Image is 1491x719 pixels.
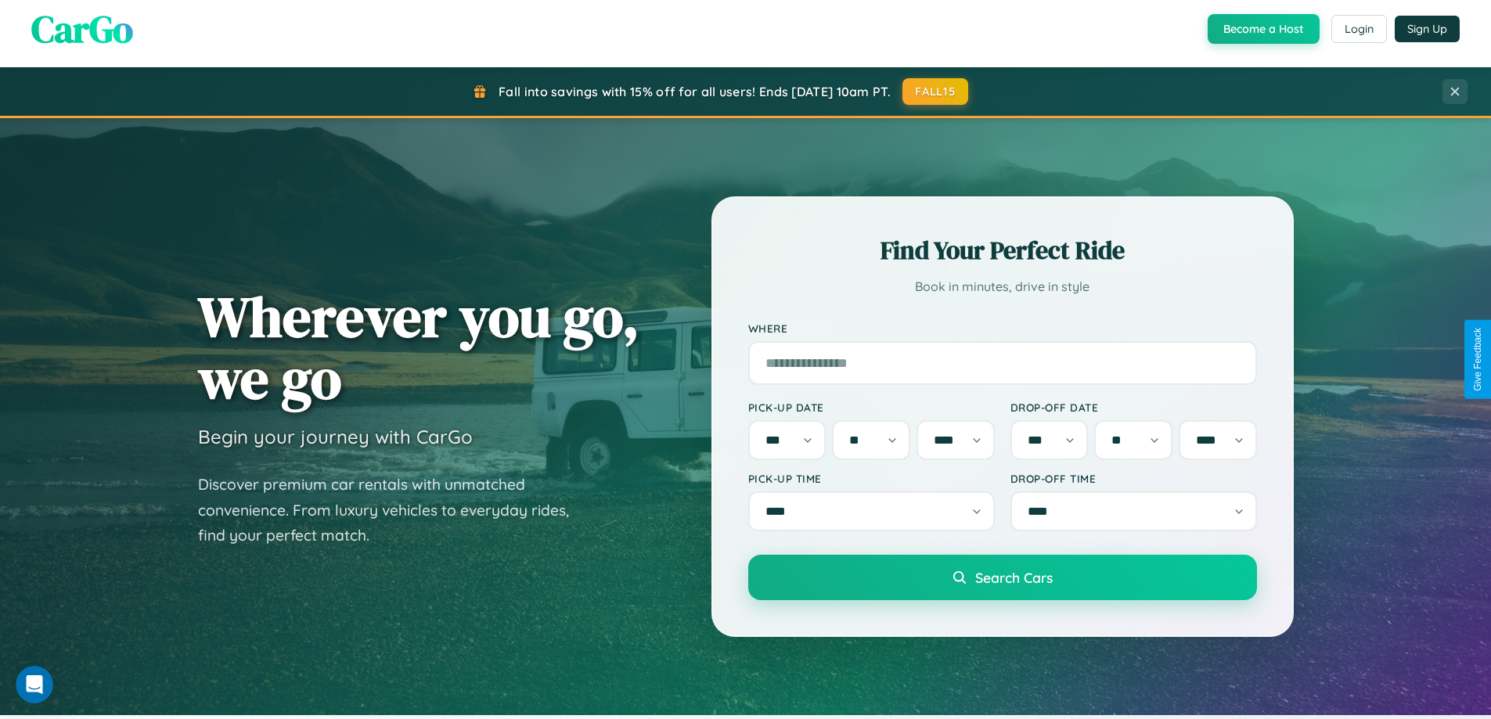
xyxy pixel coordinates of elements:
label: Pick-up Time [748,472,995,485]
p: Book in minutes, drive in style [748,275,1257,298]
h2: Find Your Perfect Ride [748,233,1257,268]
button: Search Cars [748,555,1257,600]
span: Search Cars [975,569,1053,586]
label: Drop-off Date [1010,401,1257,414]
button: Become a Host [1208,14,1320,44]
h1: Wherever you go, we go [198,286,639,409]
iframe: Intercom live chat [16,666,53,703]
button: Login [1331,15,1387,43]
div: Give Feedback [1472,328,1483,391]
button: FALL15 [902,78,968,105]
span: CarGo [31,3,133,55]
h3: Begin your journey with CarGo [198,425,473,448]
label: Drop-off Time [1010,472,1257,485]
span: Fall into savings with 15% off for all users! Ends [DATE] 10am PT. [499,84,891,99]
button: Sign Up [1395,16,1460,42]
label: Pick-up Date [748,401,995,414]
label: Where [748,322,1257,335]
p: Discover premium car rentals with unmatched convenience. From luxury vehicles to everyday rides, ... [198,472,589,548]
